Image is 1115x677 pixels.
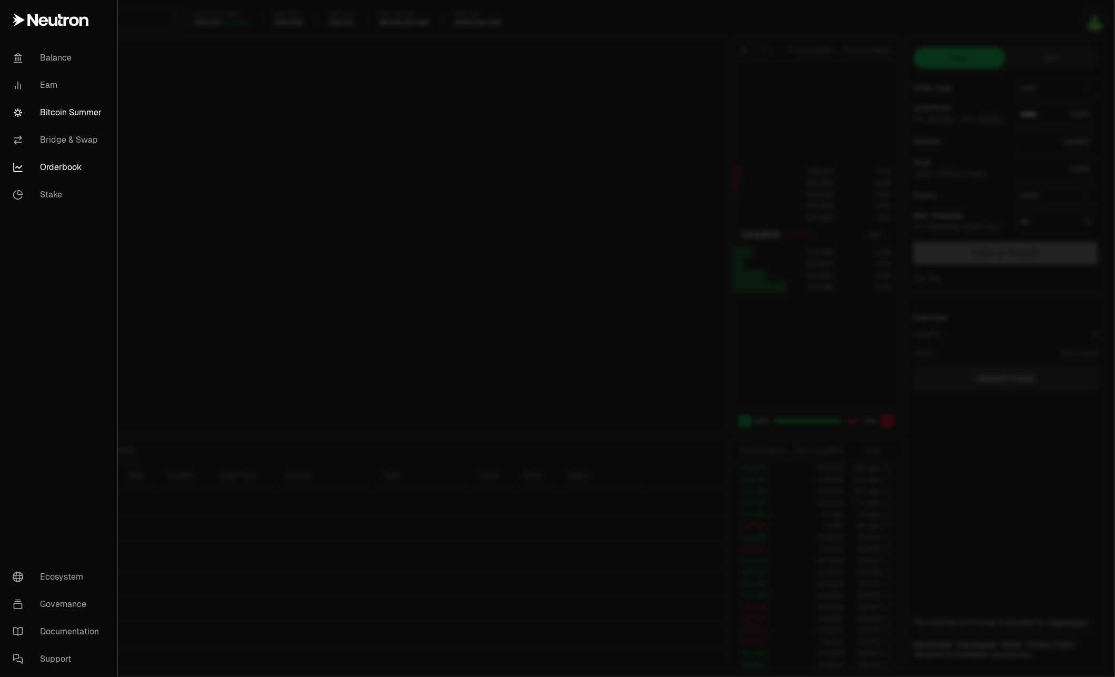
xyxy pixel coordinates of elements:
a: Stake [4,181,113,208]
a: Ecosystem [4,563,113,591]
a: Documentation [4,618,113,645]
a: Orderbook [4,154,113,181]
a: Bitcoin Summer [4,99,113,126]
a: Bridge & Swap [4,126,113,154]
a: Earn [4,72,113,99]
a: Governance [4,591,113,618]
a: Support [4,645,113,673]
a: Balance [4,44,113,72]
